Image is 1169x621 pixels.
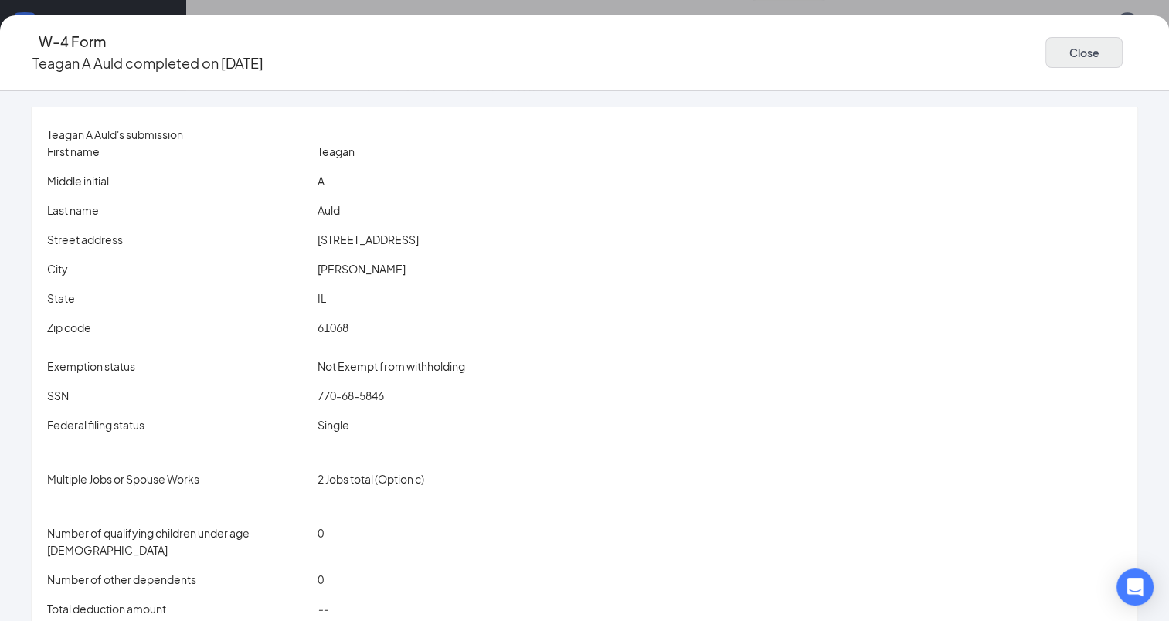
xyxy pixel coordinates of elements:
p: Total deduction amount [47,600,311,617]
p: Federal filing status [47,416,311,433]
span: Single [318,418,349,432]
p: Last name [47,202,311,219]
span: Auld [318,203,340,217]
h4: W-4 Form [39,31,106,53]
span: 0 [318,526,324,540]
span: -- [318,602,328,616]
p: First name [47,143,311,160]
p: Teagan A Auld completed on [DATE] [32,53,263,74]
p: City [47,260,311,277]
p: SSN [47,387,311,404]
button: Close [1045,37,1123,68]
p: State [47,290,311,307]
span: Teagan A Auld's submission [47,127,183,141]
span: Teagan [318,144,355,158]
p: Number of qualifying children under age [DEMOGRAPHIC_DATA] [47,524,311,558]
span: [PERSON_NAME] [318,262,406,276]
span: IL [318,291,326,305]
p: Middle initial [47,172,311,189]
span: 2 Jobs total (Option c) [318,472,424,486]
span: 61068 [318,321,348,334]
p: Street address [47,231,311,248]
p: Exemption status [47,358,311,375]
span: A [318,174,325,188]
div: Open Intercom Messenger [1116,568,1154,606]
span: 770-68-5846 [318,389,384,402]
span: Not Exempt from withholding [318,359,465,373]
p: Multiple Jobs or Spouse Works [47,470,311,487]
span: [STREET_ADDRESS] [318,232,419,246]
p: Number of other dependents [47,571,311,588]
span: 0 [318,572,324,586]
p: Zip code [47,319,311,336]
